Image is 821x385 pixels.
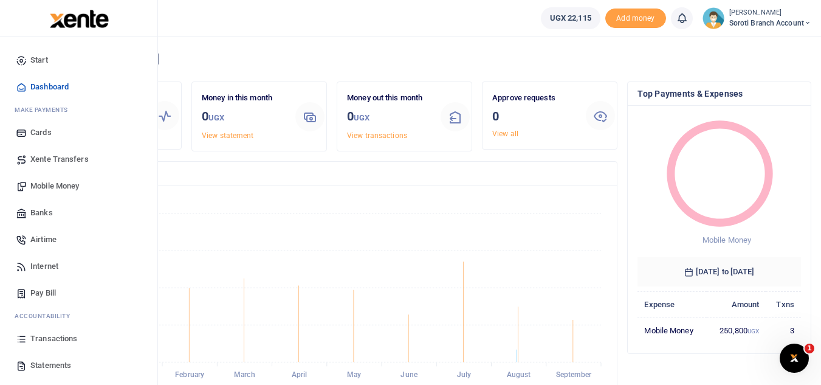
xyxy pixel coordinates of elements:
a: Internet [10,253,148,280]
h3: 0 [492,107,576,125]
a: Start [10,47,148,74]
span: Transactions [30,333,77,345]
tspan: August [507,371,531,380]
span: 1 [805,344,814,353]
a: logo-small logo-large logo-large [49,13,109,23]
li: Toup your wallet [605,9,666,29]
a: View statement [202,131,253,140]
span: Dashboard [30,81,69,93]
img: logo-large [50,10,109,28]
span: Banks [30,207,53,219]
td: 3 [766,317,801,343]
iframe: Intercom live chat [780,344,809,373]
p: Approve requests [492,92,576,105]
span: Soroti Branch Account [729,18,811,29]
small: UGX [747,328,759,335]
a: Airtime [10,226,148,253]
a: Add money [605,13,666,22]
span: Xente Transfers [30,153,89,165]
a: View all [492,130,518,138]
span: Mobile Money [30,180,79,192]
span: Airtime [30,234,57,246]
th: Expense [637,291,707,317]
small: [PERSON_NAME] [729,8,811,18]
small: UGX [208,113,224,122]
h6: [DATE] to [DATE] [637,257,801,286]
a: Transactions [10,325,148,352]
a: Dashboard [10,74,148,100]
h3: 0 [347,107,431,127]
td: 250,800 [707,317,766,343]
a: Statements [10,352,148,379]
small: UGX [354,113,369,122]
td: Mobile Money [637,317,707,343]
span: UGX 22,115 [550,12,591,24]
li: M [10,100,148,119]
p: Money in this month [202,92,286,105]
p: Money out this month [347,92,431,105]
a: Xente Transfers [10,146,148,173]
h4: Top Payments & Expenses [637,87,801,100]
li: Wallet ballance [536,7,605,29]
th: Txns [766,291,801,317]
a: Cards [10,119,148,146]
span: Start [30,54,48,66]
a: Banks [10,199,148,226]
tspan: April [292,371,307,380]
th: Amount [707,291,766,317]
a: profile-user [PERSON_NAME] Soroti Branch Account [702,7,811,29]
tspan: September [556,371,592,380]
a: UGX 22,115 [541,7,600,29]
span: Add money [605,9,666,29]
span: Mobile Money [702,235,751,245]
h4: Hello [PERSON_NAME] [46,52,811,66]
span: Internet [30,260,58,272]
span: Statements [30,359,71,372]
span: ake Payments [21,105,68,114]
span: countability [24,311,70,321]
img: profile-user [702,7,724,29]
h4: Transactions Overview [57,167,607,180]
a: Pay Bill [10,280,148,307]
tspan: March [234,371,255,380]
span: Cards [30,127,52,139]
a: Mobile Money [10,173,148,199]
span: Pay Bill [30,287,56,299]
tspan: February [175,371,204,380]
h3: 0 [202,107,286,127]
li: Ac [10,307,148,325]
a: View transactions [347,131,407,140]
